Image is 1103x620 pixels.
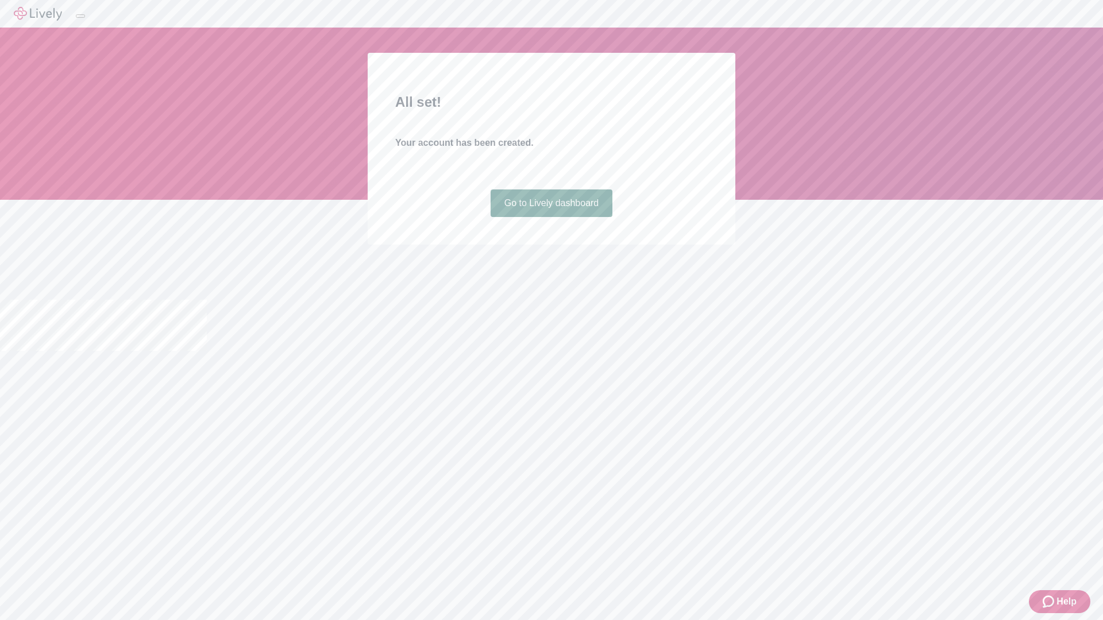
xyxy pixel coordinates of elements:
[14,7,62,21] img: Lively
[1043,595,1056,609] svg: Zendesk support icon
[1029,590,1090,613] button: Zendesk support iconHelp
[76,14,85,18] button: Log out
[491,189,613,217] a: Go to Lively dashboard
[395,92,708,113] h2: All set!
[395,136,708,150] h4: Your account has been created.
[1056,595,1077,609] span: Help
